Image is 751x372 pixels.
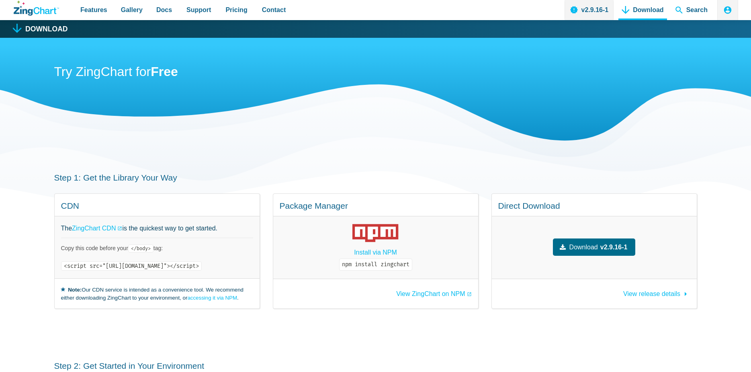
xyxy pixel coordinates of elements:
[396,291,471,297] a: View ZingChart on NPM
[262,4,286,15] span: Contact
[72,223,122,234] a: ZingChart CDN
[61,261,202,271] code: <script src="[URL][DOMAIN_NAME]"></script>
[25,26,68,33] h1: Download
[186,4,211,15] span: Support
[187,295,237,301] a: accessing it via NPM
[61,285,253,302] small: Our CDN service is intended as a convenience tool. We recommend either downloading ZingChart to y...
[54,64,697,82] h2: Try ZingChart for
[54,360,697,371] h3: Step 2: Get Started in Your Environment
[225,4,247,15] span: Pricing
[14,1,59,16] a: ZingChart Logo. Click to return to the homepage
[354,247,397,258] a: Install via NPM
[121,4,143,15] span: Gallery
[280,200,472,211] h4: Package Manager
[151,64,178,79] strong: Free
[623,290,680,297] span: View release details
[498,200,690,211] h4: Direct Download
[68,287,82,293] strong: Note:
[61,245,253,252] p: Copy this code before your tag:
[128,245,153,253] code: </body>
[156,4,172,15] span: Docs
[569,242,598,253] span: Download
[600,242,628,253] strong: v2.9.16-1
[61,223,253,234] p: The is the quickest way to get started.
[553,238,636,256] a: Downloadv2.9.16-1
[61,200,253,211] h4: CDN
[80,4,107,15] span: Features
[623,286,690,297] a: View release details
[339,259,412,271] code: npm install zingchart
